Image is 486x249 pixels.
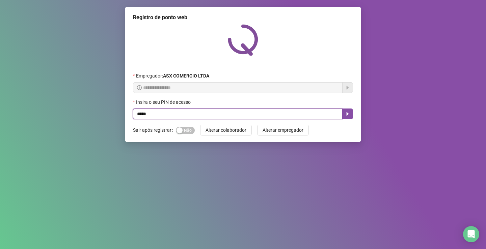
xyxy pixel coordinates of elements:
span: Alterar colaborador [206,126,246,134]
label: Insira o seu PIN de acesso [133,98,195,106]
button: Alterar empregador [257,125,309,135]
label: Sair após registrar [133,125,176,135]
div: Registro de ponto web [133,13,353,22]
span: info-circle [137,85,142,90]
strong: ASX COMERCIO LTDA [163,73,209,79]
div: Open Intercom Messenger [463,226,479,242]
span: Alterar empregador [263,126,303,134]
span: caret-right [345,111,350,117]
span: Empregador : [136,72,209,80]
img: QRPoint [228,24,258,56]
button: Alterar colaborador [200,125,252,135]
